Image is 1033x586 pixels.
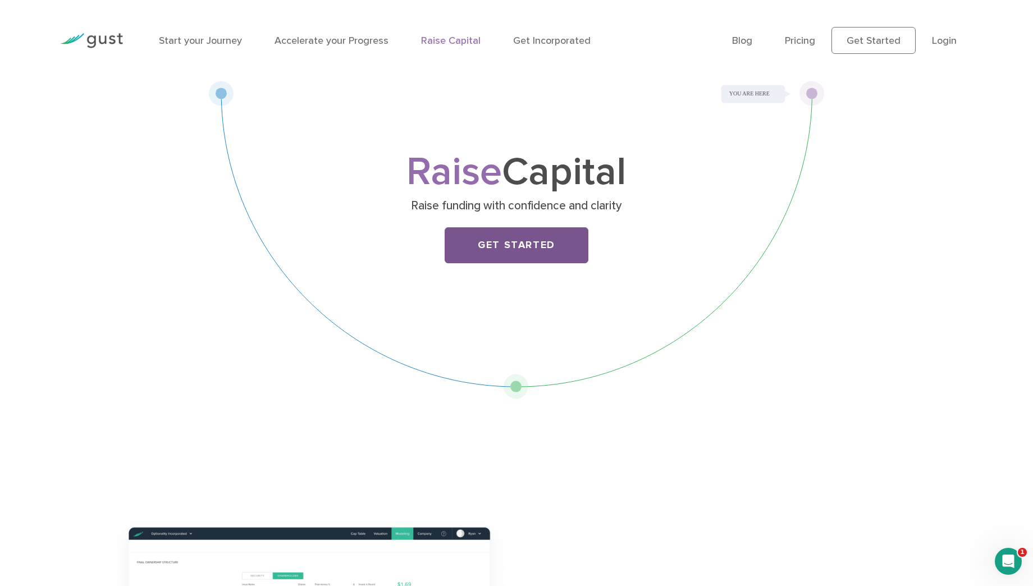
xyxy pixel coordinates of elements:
[60,33,123,48] img: Gust Logo
[831,27,916,54] a: Get Started
[1018,548,1027,557] span: 1
[785,35,815,47] a: Pricing
[932,35,957,47] a: Login
[732,35,752,47] a: Blog
[445,227,588,263] a: Get Started
[421,35,481,47] a: Raise Capital
[299,198,734,214] p: Raise funding with confidence and clarity
[159,35,242,47] a: Start your Journey
[513,35,591,47] a: Get Incorporated
[295,154,738,190] h1: Capital
[995,548,1022,575] iframe: Intercom live chat
[275,35,388,47] a: Accelerate your Progress
[406,148,502,195] span: Raise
